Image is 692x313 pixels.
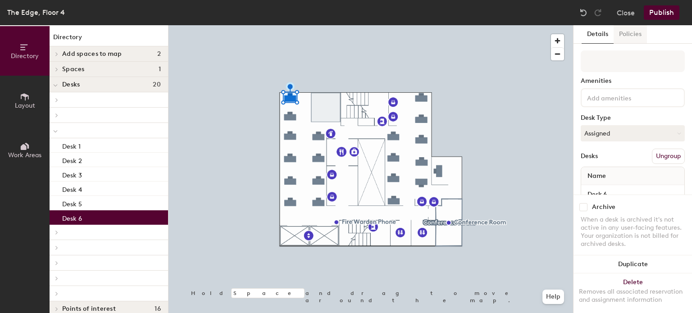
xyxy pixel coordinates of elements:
p: Desk 4 [62,183,82,194]
p: Desk 3 [62,169,82,179]
span: Desks [62,81,80,88]
span: Add spaces to map [62,50,122,58]
span: Work Areas [8,151,41,159]
span: 20 [153,81,161,88]
div: Amenities [581,77,685,85]
span: 16 [155,305,161,313]
span: 1 [159,66,161,73]
span: Spaces [62,66,85,73]
span: Points of interest [62,305,116,313]
p: Desk 6 [62,212,82,222]
h1: Directory [50,32,168,46]
input: Unnamed desk [583,188,683,200]
span: Layout [15,102,35,109]
div: When a desk is archived it's not active in any user-facing features. Your organization is not bil... [581,216,685,248]
div: Desk Type [581,114,685,122]
button: Duplicate [574,255,692,273]
p: Desk 5 [62,198,82,208]
span: Name [583,168,610,184]
input: Add amenities [585,92,666,103]
img: Undo [579,8,588,17]
button: Ungroup [652,149,685,164]
button: Publish [644,5,679,20]
button: Details [582,25,614,44]
button: Close [617,5,635,20]
span: Directory [11,52,39,60]
span: 2 [157,50,161,58]
div: Archive [592,204,615,211]
div: Desks [581,153,598,160]
button: DeleteRemoves all associated reservation and assignment information [574,273,692,313]
button: Help [542,290,564,304]
p: Desk 2 [62,154,82,165]
button: Policies [614,25,647,44]
div: The Edge, Floor 4 [7,7,65,18]
p: Desk 1 [62,140,81,150]
img: Redo [593,8,602,17]
button: Assigned [581,125,685,141]
div: Removes all associated reservation and assignment information [579,288,687,304]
